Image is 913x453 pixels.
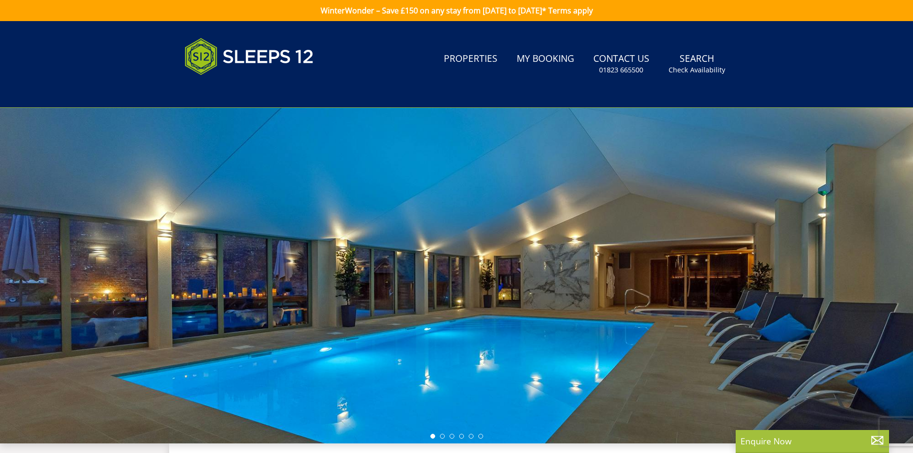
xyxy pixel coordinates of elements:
img: Sleeps 12 [185,33,314,81]
a: Properties [440,48,501,70]
a: SearchCheck Availability [665,48,729,80]
a: My Booking [513,48,578,70]
small: 01823 665500 [599,65,643,75]
p: Enquire Now [740,435,884,447]
iframe: Customer reviews powered by Trustpilot [180,86,280,94]
small: Check Availability [669,65,725,75]
a: Contact Us01823 665500 [589,48,653,80]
